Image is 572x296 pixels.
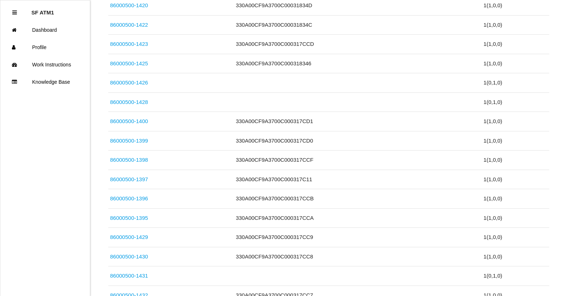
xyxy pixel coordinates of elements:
td: 330A00CF9A3700C000317CD1 [234,112,481,131]
td: 330A00CF9A3700C000317CCA [234,208,481,228]
a: 86000500-1420 [110,2,148,8]
td: 330A00CF9A3700C000317CCB [234,189,481,209]
a: 86000500-1428 [110,99,148,105]
a: 86000500-1431 [110,273,148,279]
td: 1 ( 1 , 0 , 0 ) [482,247,549,266]
td: 1 ( 1 , 0 , 0 ) [482,228,549,247]
td: 330A00CF9A3700C00031834C [234,15,481,35]
td: 1 ( 1 , 0 , 0 ) [482,112,549,131]
td: 1 ( 0 , 1 , 0 ) [482,92,549,112]
td: 330A00CF9A3700C000317CC9 [234,228,481,247]
td: 330A00CF9A3700C000317CCF [234,151,481,170]
a: 86000500-1400 [110,118,148,124]
a: 86000500-1426 [110,79,148,86]
a: 86000500-1396 [110,195,148,201]
a: Work Instructions [0,56,90,73]
a: 86000500-1422 [110,22,148,28]
td: 1 ( 0 , 1 , 0 ) [482,266,549,286]
td: 1 ( 0 , 1 , 0 ) [482,73,549,93]
a: Knowledge Base [0,73,90,91]
a: Dashboard [0,21,90,39]
td: 1 ( 1 , 0 , 0 ) [482,54,549,73]
p: SF ATM1 [31,4,54,16]
td: 1 ( 1 , 0 , 0 ) [482,151,549,170]
a: 86000500-1399 [110,138,148,144]
a: 86000500-1398 [110,157,148,163]
a: 86000500-1423 [110,41,148,47]
td: 330A00CF9A3700C000317C11 [234,170,481,189]
a: 86000500-1430 [110,253,148,260]
a: 86000500-1429 [110,234,148,240]
div: Close [12,4,17,21]
td: 1 ( 1 , 0 , 0 ) [482,131,549,151]
a: 86000500-1425 [110,60,148,66]
td: 330A00CF9A3700C000318346 [234,54,481,73]
a: 86000500-1395 [110,215,148,221]
td: 330A00CF9A3700C000317CCD [234,35,481,54]
a: Profile [0,39,90,56]
td: 330A00CF9A3700C000317CC8 [234,247,481,266]
td: 1 ( 1 , 0 , 0 ) [482,35,549,54]
td: 1 ( 1 , 0 , 0 ) [482,208,549,228]
a: 86000500-1397 [110,176,148,182]
td: 1 ( 1 , 0 , 0 ) [482,15,549,35]
td: 1 ( 1 , 0 , 0 ) [482,189,549,209]
td: 1 ( 1 , 0 , 0 ) [482,170,549,189]
td: 330A00CF9A3700C000317CD0 [234,131,481,151]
